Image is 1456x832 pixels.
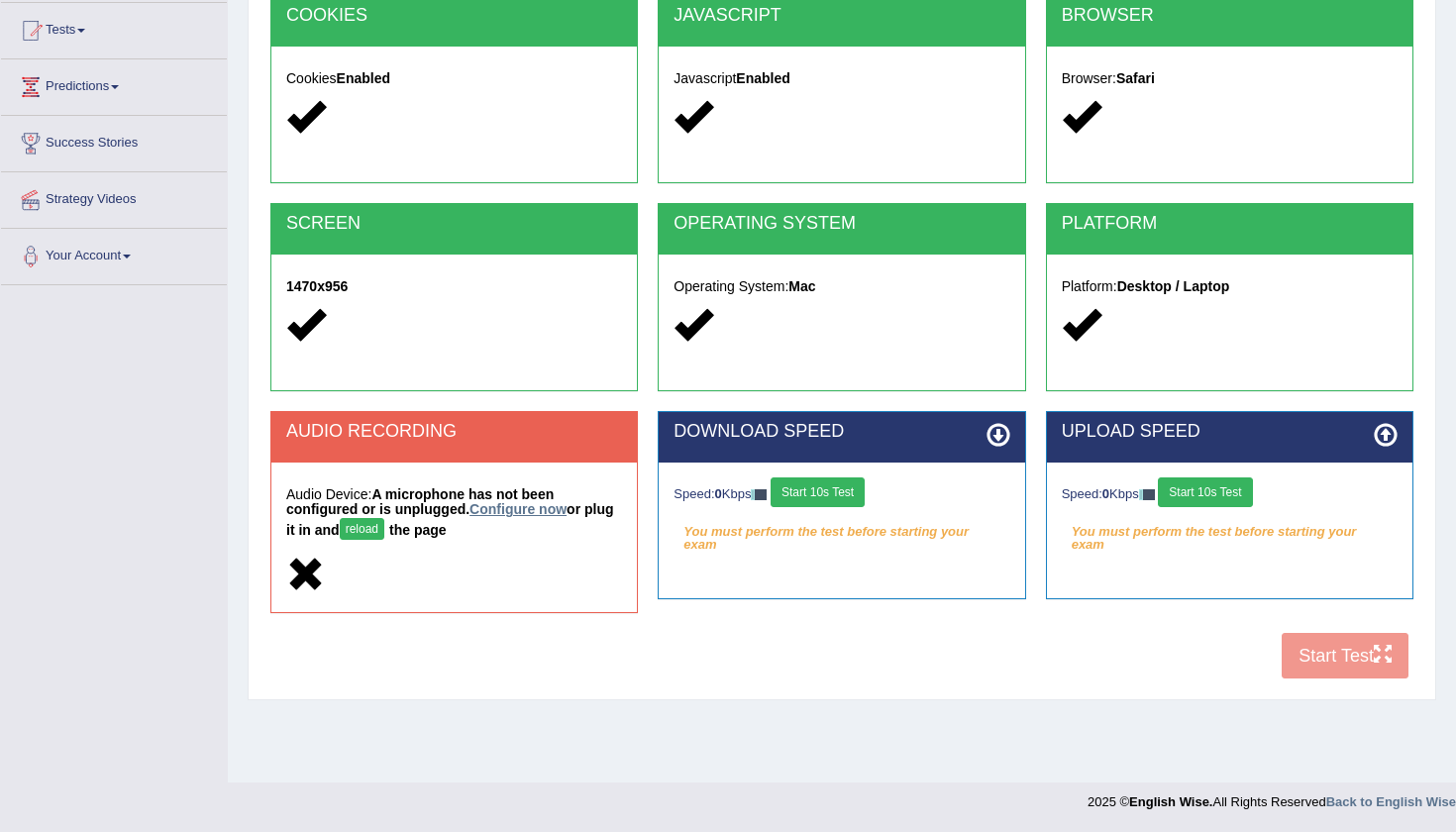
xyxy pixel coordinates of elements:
[771,477,865,507] button: Start 10s Test
[1326,794,1456,809] a: Back to English Wise
[1062,71,1398,86] h5: Browser:
[674,6,1009,26] h2: JAVASCRIPT
[674,279,1009,294] h5: Operating System:
[1,229,227,278] a: Your Account
[715,486,722,501] strong: 0
[674,517,1009,547] em: You must perform the test before starting your exam
[1158,477,1252,507] button: Start 10s Test
[340,518,384,540] button: reload
[674,477,1009,512] div: Speed: Kbps
[286,71,622,86] h5: Cookies
[286,487,622,545] h5: Audio Device:
[736,70,789,86] strong: Enabled
[674,214,1009,234] h2: OPERATING SYSTEM
[1,172,227,222] a: Strategy Videos
[1,59,227,109] a: Predictions
[286,214,622,234] h2: SCREEN
[1062,422,1398,442] h2: UPLOAD SPEED
[469,501,567,517] a: Configure now
[1,116,227,165] a: Success Stories
[337,70,390,86] strong: Enabled
[1062,517,1398,547] em: You must perform the test before starting your exam
[1,3,227,52] a: Tests
[1062,6,1398,26] h2: BROWSER
[1088,782,1456,811] div: 2025 © All Rights Reserved
[1062,279,1398,294] h5: Platform:
[1139,489,1155,500] img: ajax-loader-fb-connection.gif
[286,422,622,442] h2: AUDIO RECORDING
[751,489,767,500] img: ajax-loader-fb-connection.gif
[1062,477,1398,512] div: Speed: Kbps
[1062,214,1398,234] h2: PLATFORM
[674,422,1009,442] h2: DOWNLOAD SPEED
[1116,70,1155,86] strong: Safari
[1102,486,1109,501] strong: 0
[788,278,815,294] strong: Mac
[286,486,614,538] strong: A microphone has not been configured or is unplugged. or plug it in and the page
[1117,278,1230,294] strong: Desktop / Laptop
[286,278,348,294] strong: 1470x956
[674,71,1009,86] h5: Javascript
[286,6,622,26] h2: COOKIES
[1129,794,1212,809] strong: English Wise.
